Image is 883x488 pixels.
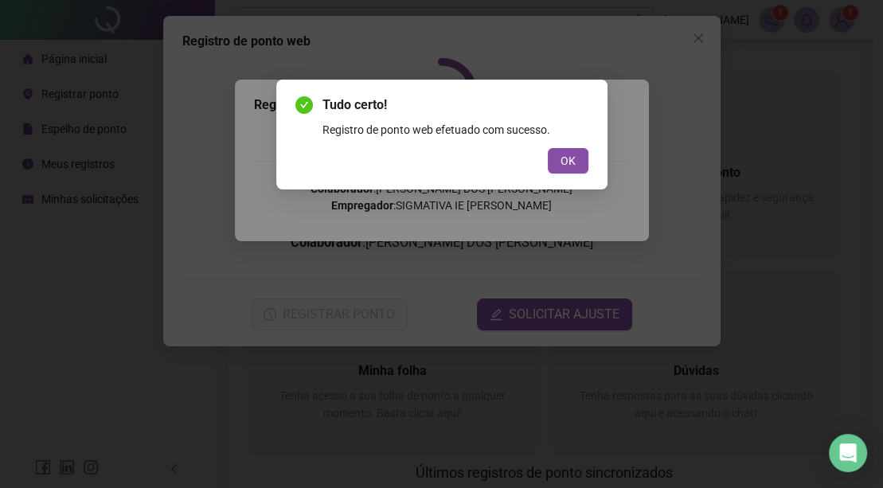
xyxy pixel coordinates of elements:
[548,148,588,174] button: OK
[322,96,588,115] span: Tudo certo!
[295,96,313,114] span: check-circle
[322,121,588,139] div: Registro de ponto web efetuado com sucesso.
[561,152,576,170] span: OK
[829,434,867,472] div: Open Intercom Messenger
